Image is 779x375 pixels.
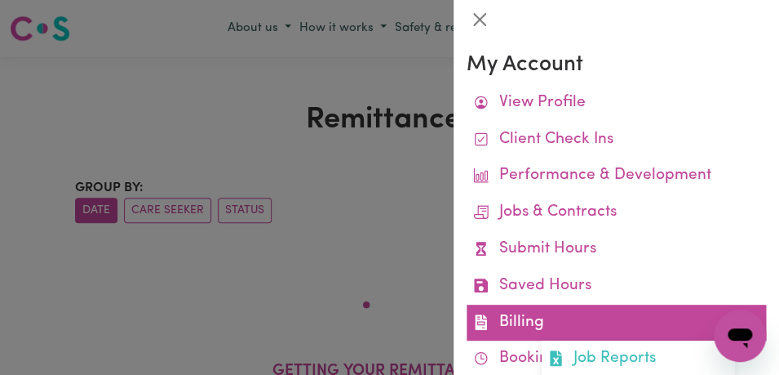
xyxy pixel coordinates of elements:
[467,7,493,33] button: Close
[467,85,766,122] a: View Profile
[467,52,766,78] h3: My Account
[467,231,766,268] a: Submit Hours
[467,122,766,158] a: Client Check Ins
[714,310,766,362] iframe: Button to launch messaging window
[467,194,766,231] a: Jobs & Contracts
[467,158,766,194] a: Performance & Development
[467,268,766,305] a: Saved Hours
[467,305,766,342] a: BillingJob ReportsRemittancesPlatform Fee Invoices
